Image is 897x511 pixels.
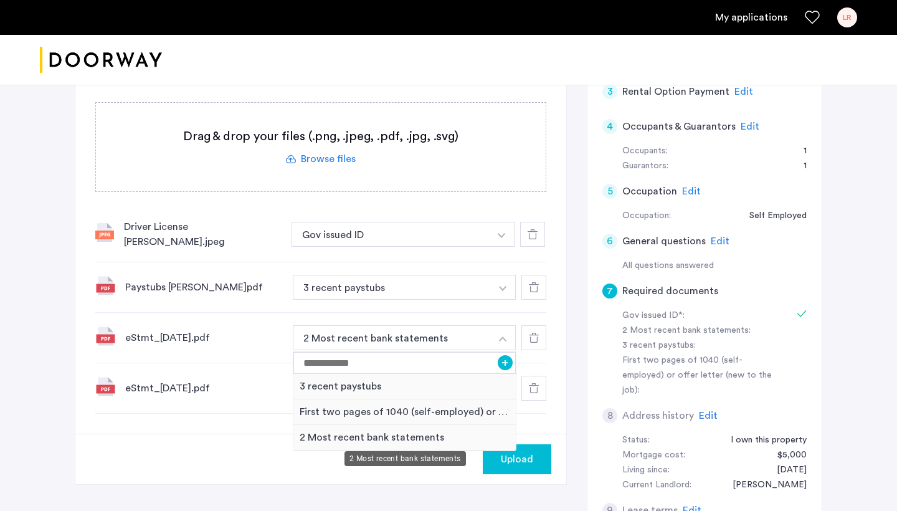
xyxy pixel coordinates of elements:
span: Edit [699,411,718,421]
span: Edit [741,122,759,131]
button: + [498,355,513,370]
div: 01/24/2024 [764,463,807,478]
div: All questions answered [622,259,807,274]
div: Gov issued ID*: [622,308,779,323]
div: 7 [602,284,617,298]
div: eStmt_[DATE].pdf [125,330,283,345]
div: First two pages of 1040 (self-employed) or offer letter (new to the job) [293,399,516,425]
button: button [292,222,490,247]
div: 3 [602,84,617,99]
div: 1 [791,144,807,159]
div: 4 [602,119,617,134]
div: LR [837,7,857,27]
div: Occupation: [622,209,671,224]
div: Current Landlord: [622,478,691,493]
div: 2 Most recent bank statements [293,425,516,451]
img: arrow [498,233,505,238]
img: file [95,223,114,242]
span: Edit [734,87,753,97]
div: 5 [602,184,617,199]
a: Cazamio logo [40,37,162,84]
h5: Occupation [622,184,677,199]
div: $5,000 [765,448,807,463]
div: Mortgage cost: [622,448,685,463]
div: 2 Most recent bank statements [344,451,466,466]
span: Edit [682,186,701,196]
h5: Required documents [622,284,718,298]
h5: Address history [622,408,694,423]
div: Luis Rodriguez [720,478,807,493]
div: Self Employed [737,209,807,224]
div: First two pages of 1040 (self-employed) or offer letter (new to the job): [622,353,779,398]
a: My application [715,10,787,25]
div: eStmt_[DATE].pdf [125,381,283,396]
button: button [490,275,516,300]
div: 6 [602,234,617,249]
div: I own this property [718,433,807,448]
h5: Occupants & Guarantors [622,119,736,134]
img: file [95,275,115,295]
span: Upload [501,452,533,467]
button: button [483,444,551,474]
div: 2 Most recent bank statements: [622,323,779,338]
h5: General questions [622,234,706,249]
div: 1 [791,159,807,174]
div: 8 [602,408,617,423]
img: logo [40,37,162,84]
button: button [293,275,491,300]
img: file [95,326,115,346]
a: Favorites [805,10,820,25]
div: 3 recent paystubs: [622,338,779,353]
img: file [95,376,115,396]
div: Guarantors: [622,159,668,174]
div: Paystubs [PERSON_NAME]pdf [125,280,283,295]
div: Driver License [PERSON_NAME].jpeg [124,219,282,249]
button: button [490,325,516,350]
button: button [489,222,515,247]
button: button [293,325,491,350]
div: Status: [622,433,650,448]
div: Living since: [622,463,670,478]
span: Edit [711,236,729,246]
img: arrow [499,286,506,291]
img: arrow [499,337,506,341]
h5: Rental Option Payment [622,84,729,99]
div: 3 recent paystubs [293,374,516,399]
div: Occupants: [622,144,668,159]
